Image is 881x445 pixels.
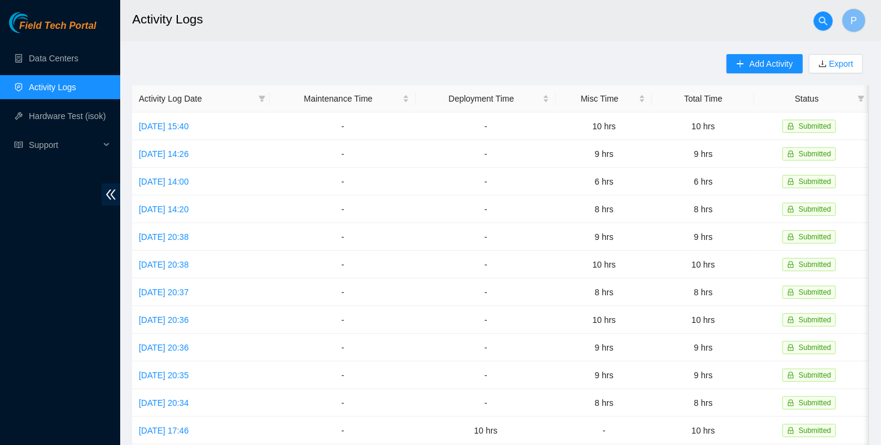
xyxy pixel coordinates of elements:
[799,177,831,186] span: Submitted
[652,334,754,361] td: 9 hrs
[652,140,754,168] td: 9 hrs
[556,195,652,223] td: 8 hrs
[416,140,556,168] td: -
[102,183,120,206] span: double-left
[787,150,794,158] span: lock
[855,90,867,108] span: filter
[19,20,96,32] span: Field Tech Portal
[652,85,754,112] th: Total Time
[799,316,831,324] span: Submitted
[416,334,556,361] td: -
[139,232,189,242] a: [DATE] 20:38
[787,233,794,241] span: lock
[761,92,853,105] span: Status
[799,260,831,269] span: Submitted
[799,343,831,352] span: Submitted
[787,316,794,324] span: lock
[29,133,100,157] span: Support
[270,361,415,389] td: -
[652,417,754,444] td: 10 hrs
[556,306,652,334] td: 10 hrs
[139,149,189,159] a: [DATE] 14:26
[799,122,831,130] span: Submitted
[799,426,831,435] span: Submitted
[139,315,189,325] a: [DATE] 20:36
[819,60,827,69] span: download
[556,278,652,306] td: 8 hrs
[139,177,189,186] a: [DATE] 14:00
[258,95,266,102] span: filter
[652,361,754,389] td: 9 hrs
[787,178,794,185] span: lock
[842,8,866,32] button: P
[799,371,831,379] span: Submitted
[416,278,556,306] td: -
[652,223,754,251] td: 9 hrs
[139,260,189,269] a: [DATE] 20:38
[270,168,415,195] td: -
[270,140,415,168] td: -
[814,16,832,26] span: search
[827,59,853,69] a: Export
[416,417,556,444] td: 10 hrs
[14,141,23,149] span: read
[556,223,652,251] td: 9 hrs
[556,361,652,389] td: 9 hrs
[556,417,652,444] td: -
[139,287,189,297] a: [DATE] 20:37
[270,278,415,306] td: -
[787,344,794,351] span: lock
[139,92,254,105] span: Activity Log Date
[256,90,268,108] span: filter
[652,389,754,417] td: 8 hrs
[652,306,754,334] td: 10 hrs
[787,427,794,434] span: lock
[416,112,556,140] td: -
[787,372,794,379] span: lock
[270,334,415,361] td: -
[139,426,189,435] a: [DATE] 17:46
[787,123,794,130] span: lock
[556,140,652,168] td: 9 hrs
[814,11,833,31] button: search
[270,195,415,223] td: -
[851,13,858,28] span: P
[9,12,61,33] img: Akamai Technologies
[416,306,556,334] td: -
[139,343,189,352] a: [DATE] 20:36
[556,251,652,278] td: 10 hrs
[416,223,556,251] td: -
[270,306,415,334] td: -
[799,205,831,213] span: Submitted
[416,361,556,389] td: -
[799,150,831,158] span: Submitted
[809,54,863,73] button: downloadExport
[9,22,96,37] a: Akamai TechnologiesField Tech Portal
[727,54,802,73] button: plusAdd Activity
[270,251,415,278] td: -
[416,251,556,278] td: -
[29,111,106,121] a: Hardware Test (isok)
[139,398,189,408] a: [DATE] 20:34
[799,288,831,296] span: Submitted
[652,168,754,195] td: 6 hrs
[29,54,78,63] a: Data Centers
[556,389,652,417] td: 8 hrs
[858,95,865,102] span: filter
[270,389,415,417] td: -
[270,112,415,140] td: -
[270,417,415,444] td: -
[416,389,556,417] td: -
[799,233,831,241] span: Submitted
[556,112,652,140] td: 10 hrs
[652,195,754,223] td: 8 hrs
[799,399,831,407] span: Submitted
[652,112,754,140] td: 10 hrs
[416,168,556,195] td: -
[270,223,415,251] td: -
[29,82,76,92] a: Activity Logs
[652,251,754,278] td: 10 hrs
[736,60,745,69] span: plus
[556,334,652,361] td: 9 hrs
[139,121,189,131] a: [DATE] 15:40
